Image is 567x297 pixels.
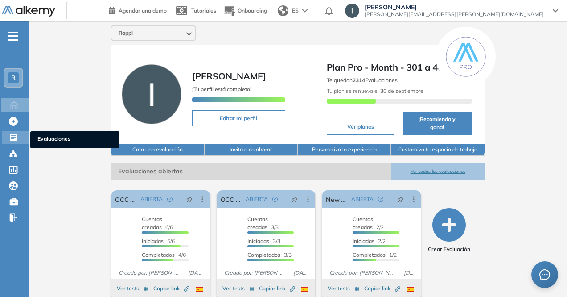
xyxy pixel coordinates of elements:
span: ABIERTA [246,195,268,203]
span: [PERSON_NAME][EMAIL_ADDRESS][PERSON_NAME][DOMAIN_NAME] [365,11,544,18]
b: 30 de septiembre [379,88,423,94]
span: ABIERTA [351,195,374,203]
span: 5/6 [142,238,175,244]
span: 2/2 [353,238,386,244]
span: message [539,269,550,280]
span: Cuentas creadas [142,216,162,230]
img: Foto de perfil [122,64,181,124]
span: pushpin [397,196,403,203]
img: Logo [2,6,55,17]
span: Te quedan Evaluaciones [327,77,398,84]
span: 3/3 [247,251,292,258]
span: Crear Evaluación [428,245,470,253]
span: Cuentas creadas [353,216,373,230]
span: check-circle [167,197,173,202]
span: R [11,74,16,81]
a: Agendar una demo [109,4,167,15]
button: pushpin [390,192,410,206]
a: OCC Python Test [221,190,242,208]
span: Tu plan se renueva el [327,88,423,94]
i: - [8,35,18,37]
img: arrow [302,9,308,13]
span: Evaluaciones [37,135,112,145]
button: Onboarding [223,1,267,21]
span: [DATE] [400,269,417,277]
span: 1/2 [353,251,397,258]
button: pushpin [180,192,199,206]
span: Completados [353,251,386,258]
button: Editar mi perfil [192,110,285,126]
span: Plan Pro - Month - 301 a 400 [327,61,472,74]
span: ABIERTA [140,195,163,203]
span: pushpin [186,196,193,203]
button: Ver tests [222,283,255,294]
span: Creado por: [PERSON_NAME] [PERSON_NAME] [326,269,400,277]
span: 4/6 [142,251,186,258]
button: Ver todas las evaluaciones [391,163,484,180]
span: Iniciadas [142,238,164,244]
button: Personaliza la experiencia [298,144,391,156]
span: pushpin [292,196,298,203]
button: pushpin [285,192,304,206]
span: Creado por: [PERSON_NAME] [115,269,184,277]
span: check-circle [272,197,278,202]
b: 2314 [353,77,365,84]
span: Iniciadas [247,238,269,244]
span: Completados [142,251,175,258]
img: ESP [301,287,308,292]
button: Copiar link [364,283,400,294]
span: [PERSON_NAME] [365,4,544,11]
span: Cuentas creadas [247,216,268,230]
button: Copiar link [153,283,189,294]
span: [DATE] [185,269,206,277]
span: Iniciadas [353,238,374,244]
span: 3/3 [247,238,280,244]
span: [PERSON_NAME] [192,71,266,82]
a: New Test OCC [326,190,348,208]
span: Copiar link [153,284,189,293]
span: Tutoriales [191,7,216,14]
button: Ver tests [117,283,149,294]
span: check-circle [378,197,383,202]
span: [DATE] [290,269,312,277]
span: Completados [247,251,280,258]
button: Crear Evaluación [428,208,470,253]
button: Ver planes [327,119,394,135]
span: Rappi [119,29,133,37]
button: Ver tests [328,283,360,294]
span: Onboarding [238,7,267,14]
span: Copiar link [259,284,295,293]
span: Evaluaciones abiertas [111,163,391,180]
span: ¡Tu perfil está completo! [192,86,251,92]
a: OCC SQL [115,190,137,208]
img: world [278,5,288,16]
img: ESP [407,287,414,292]
img: ESP [196,287,203,292]
button: Crea una evaluación [111,144,204,156]
button: Invita a colaborar [205,144,298,156]
button: ¡Recomienda y gana! [403,112,472,135]
span: ES [292,7,299,15]
span: 3/3 [247,216,279,230]
span: Agendar una demo [119,7,167,14]
button: Customiza tu espacio de trabajo [391,144,484,156]
span: 2/2 [353,216,384,230]
span: 6/6 [142,216,173,230]
span: Copiar link [364,284,400,293]
button: Copiar link [259,283,295,294]
span: Creado por: [PERSON_NAME] [221,269,290,277]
